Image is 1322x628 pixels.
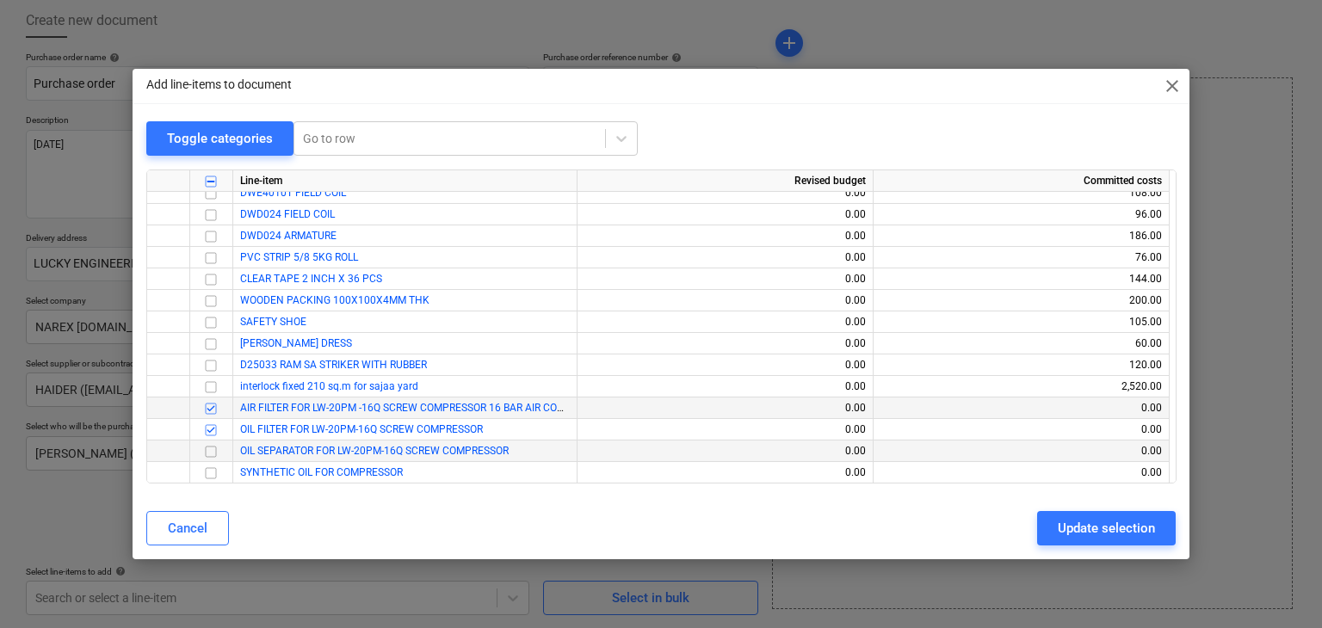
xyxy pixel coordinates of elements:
[240,337,352,349] a: [PERSON_NAME] DRESS
[1236,545,1322,628] iframe: Chat Widget
[233,170,578,192] div: Line-item
[146,511,229,545] button: Cancel
[584,440,866,462] div: 0.00
[240,230,337,242] a: DWD024 ARMATURE
[240,294,429,306] a: WOODEN PACKING 100X100X4MM THK
[584,333,866,354] div: 0.00
[584,311,866,333] div: 0.00
[240,337,352,349] span: WORKMAN DRESS
[874,170,1170,192] div: Committed costs
[584,182,866,204] div: 0.00
[240,187,346,199] a: DWE4010T FIELD COIL
[880,354,1162,376] div: 120.00
[167,127,273,150] div: Toggle categories
[240,402,609,414] a: AIR FILTER FOR LW-20PM -16Q SCREW COMPRESSOR 16 BAR AIR COMPRESSOR
[880,268,1162,290] div: 144.00
[880,247,1162,268] div: 76.00
[880,376,1162,397] div: 2,520.00
[584,354,866,376] div: 0.00
[146,121,293,156] button: Toggle categories
[584,462,866,483] div: 0.00
[584,268,866,290] div: 0.00
[240,445,509,457] a: OIL SEPARATOR FOR LW-20PM-16Q SCREW COMPRESSOR
[240,251,358,263] a: PVC STRIP 5/8 5KG ROLL
[880,290,1162,311] div: 200.00
[146,76,292,94] p: Add line-items to document
[240,316,306,328] a: SAFETY SHOE
[584,204,866,225] div: 0.00
[880,397,1162,419] div: 0.00
[584,290,866,311] div: 0.00
[880,462,1162,483] div: 0.00
[168,517,207,539] div: Cancel
[880,419,1162,440] div: 0.00
[578,170,874,192] div: Revised budget
[240,423,483,435] a: OIL FILTER FOR LW-20PM-16Q SCREW COMPRESSOR
[584,247,866,268] div: 0.00
[240,380,418,392] a: interlock fixed 210 sq.m for sajaa yard
[880,225,1162,247] div: 186.00
[880,182,1162,204] div: 108.00
[1058,517,1155,539] div: Update selection
[584,397,866,419] div: 0.00
[584,376,866,397] div: 0.00
[880,333,1162,354] div: 60.00
[584,419,866,440] div: 0.00
[584,225,866,247] div: 0.00
[240,273,382,285] a: CLEAR TAPE 2 INCH X 36 PCS
[880,204,1162,225] div: 96.00
[240,359,427,371] a: D25033 RAM SA STRIKER WITH RUBBER
[240,208,335,220] a: DWD024 FIELD COIL
[880,440,1162,462] div: 0.00
[240,466,403,478] a: SYNTHETIC OIL FOR COMPRESSOR
[1037,511,1176,545] button: Update selection
[1162,76,1183,96] span: close
[880,311,1162,333] div: 105.00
